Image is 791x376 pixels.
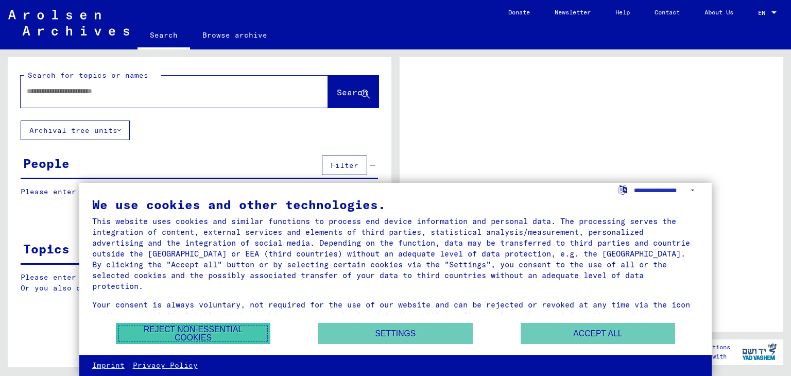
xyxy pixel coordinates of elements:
a: Search [137,23,190,49]
button: Settings [318,323,473,344]
p: Please enter a search term or set filters to get results. Or you also can browse the manually. [21,272,379,294]
a: Imprint [92,361,125,371]
span: Filter [331,161,358,170]
img: yv_logo.png [740,339,779,365]
button: Reject non-essential cookies [116,323,270,344]
img: Arolsen_neg.svg [8,10,129,36]
button: Search [328,76,379,108]
button: Archival tree units [21,121,130,140]
button: Accept all [521,323,675,344]
p: Please enter a search term or set filters to get results. [21,186,378,197]
button: Filter [322,156,367,175]
div: This website uses cookies and similar functions to process end device information and personal da... [92,216,699,292]
span: Search [337,87,368,97]
div: We use cookies and other technologies. [92,198,699,211]
div: Your consent is always voluntary, not required for the use of our website and can be rejected or ... [92,299,699,332]
div: People [23,154,70,173]
div: Topics [23,240,70,258]
a: Privacy Policy [133,361,198,371]
span: EN [758,9,769,16]
a: Browse archive [190,23,280,47]
mat-label: Search for topics or names [28,71,148,80]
